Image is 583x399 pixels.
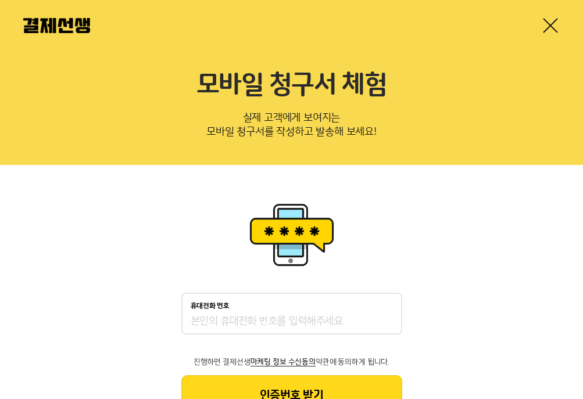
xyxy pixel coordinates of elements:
[191,302,230,310] p: 휴대전화 번호
[251,358,316,366] span: 마케팅 정보 수신동의
[191,315,393,329] input: 휴대전화 번호
[245,200,338,269] img: 휴대폰인증 이미지
[23,108,560,146] p: 실제 고객에게 보여지는 모바일 청구서를 작성하고 발송해 보세요!
[23,70,560,101] h2: 모바일 청구서 체험
[181,358,402,366] p: 진행하면 결제선생 약관에 동의하게 됩니다.
[23,18,90,33] img: 결제선생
